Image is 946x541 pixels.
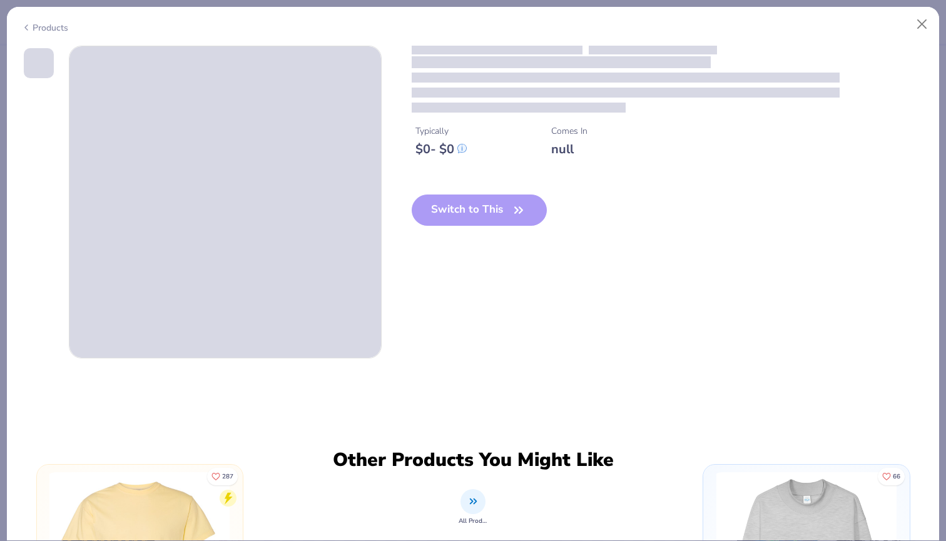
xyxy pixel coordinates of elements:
div: Products [21,21,68,34]
div: Other Products You Might Like [325,449,621,472]
span: 66 [893,473,900,480]
button: filter button [459,489,487,526]
img: All Products Image [466,494,481,508]
div: filter for All Products [459,489,487,526]
div: null [551,141,587,157]
button: Like [878,468,905,485]
button: Like [207,468,238,485]
div: $ 0 - $ 0 [415,141,467,157]
span: All Products [459,517,487,526]
div: Typically [415,124,467,138]
span: 287 [222,473,233,480]
div: Comes In [551,124,587,138]
button: Close [910,13,934,36]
